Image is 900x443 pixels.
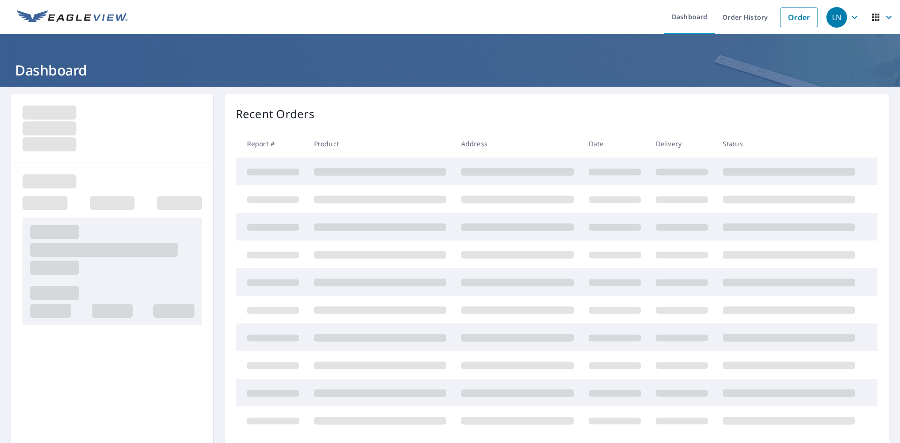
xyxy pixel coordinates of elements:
th: Report # [236,130,307,158]
th: Status [715,130,862,158]
img: EV Logo [17,10,127,24]
th: Date [581,130,648,158]
a: Order [780,8,818,27]
p: Recent Orders [236,105,315,122]
th: Product [307,130,454,158]
th: Address [454,130,581,158]
h1: Dashboard [11,60,889,80]
th: Delivery [648,130,715,158]
div: LN [826,7,847,28]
